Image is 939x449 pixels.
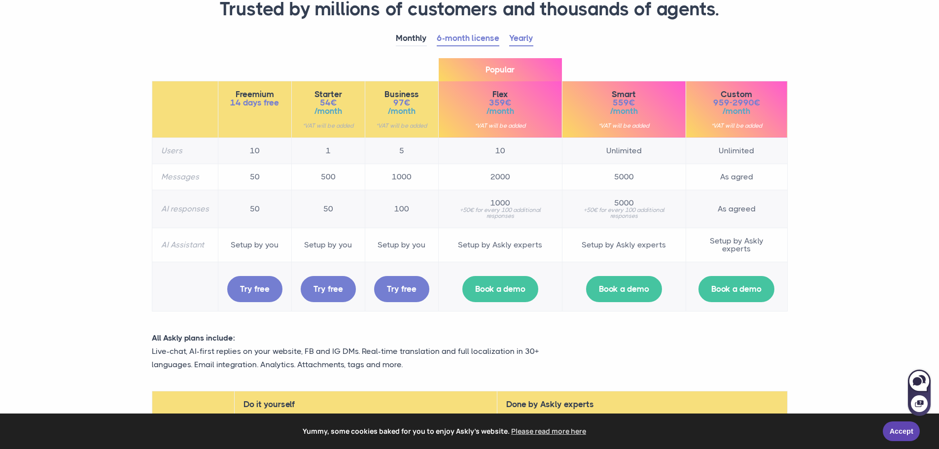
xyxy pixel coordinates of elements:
a: Book a demo [586,276,662,302]
th: Users [152,138,218,164]
span: Custom [695,90,778,99]
td: 100 [365,190,438,228]
td: Setup by you [218,228,291,262]
span: /month [448,107,553,115]
td: 50 [291,190,365,228]
span: 14 days free [227,99,282,107]
span: 5000 [571,199,677,207]
a: Try free [301,276,356,302]
td: Setup by Askly experts [438,228,562,262]
span: 1000 [448,199,553,207]
span: 559€ [571,99,677,107]
td: Setup by you [365,228,438,262]
small: *VAT will be added [301,123,356,129]
span: /month [571,107,677,115]
small: *VAT will be added [448,123,553,129]
a: Monthly [396,31,427,46]
td: 500 [291,164,365,190]
span: Smart [571,90,677,99]
th: AI Assistant [152,228,218,262]
small: *VAT will be added [374,123,429,129]
td: 5 [365,138,438,164]
th: AI responses [152,190,218,228]
small: +50€ for every 100 additional responses [571,207,677,219]
a: Book a demo [462,276,538,302]
span: /month [374,107,429,115]
span: Freemium [227,90,282,99]
td: Unlimited [686,138,787,164]
span: 54€ [301,99,356,107]
a: Try free [227,276,282,302]
td: Unlimited [562,138,686,164]
span: 359€ [448,99,553,107]
span: As agreed [695,205,778,213]
td: 10 [438,138,562,164]
span: Flex [448,90,553,99]
span: /month [301,107,356,115]
th: Messages [152,164,218,190]
th: Done by Askly experts [497,391,787,418]
td: 5000 [562,164,686,190]
span: Popular [439,58,562,81]
span: Starter [301,90,356,99]
td: Setup by Askly experts [686,228,787,262]
td: Setup by Askly experts [562,228,686,262]
td: 1 [291,138,365,164]
span: /month [695,107,778,115]
iframe: Askly chat [907,368,932,417]
a: Try free [374,276,429,302]
td: 2000 [438,164,562,190]
td: 50 [218,164,291,190]
a: Accept [883,421,920,441]
small: *VAT will be added [695,123,778,129]
strong: All Askly plans include: [152,333,235,343]
p: Live-chat, AI-first replies on your website, FB and IG DMs. Real-time translation and full locali... [152,345,571,371]
a: Yearly [509,31,533,46]
span: 97€ [374,99,429,107]
a: Book a demo [698,276,774,302]
td: As agred [686,164,787,190]
small: +50€ for every 100 additional responses [448,207,553,219]
th: Do it yourself [234,391,497,418]
td: 50 [218,190,291,228]
small: *VAT will be added [571,123,677,129]
td: 10 [218,138,291,164]
td: Setup by you [291,228,365,262]
td: 1000 [365,164,438,190]
a: learn more about cookies [510,424,588,439]
span: Yummy, some cookies baked for you to enjoy Askly's website. [14,424,876,439]
a: 6-month license [437,31,499,46]
span: 959-2990€ [695,99,778,107]
span: Business [374,90,429,99]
